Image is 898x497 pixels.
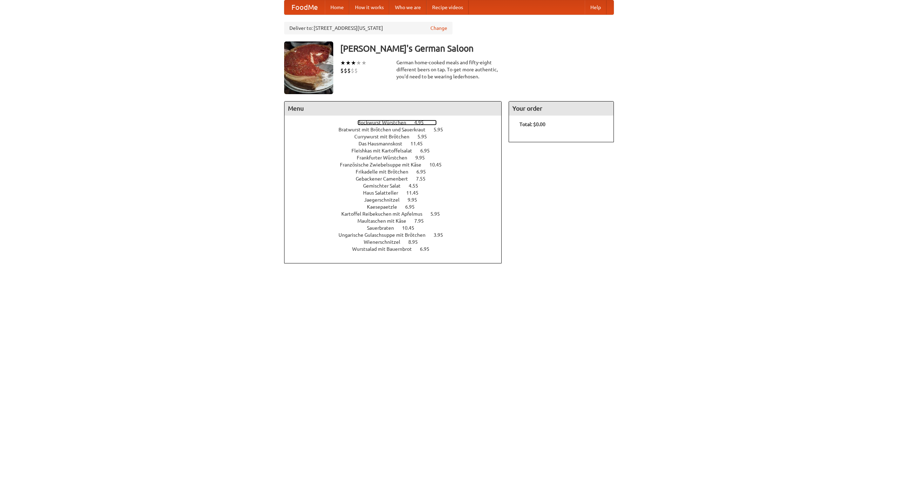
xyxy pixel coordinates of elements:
[367,225,427,231] a: Sauerbraten 10.45
[420,148,437,153] span: 6.95
[408,197,424,203] span: 9.95
[408,239,425,245] span: 8.95
[414,120,431,125] span: 4.95
[509,102,614,116] h4: Your order
[414,218,431,224] span: 7.95
[340,41,614,55] h3: [PERSON_NAME]'s German Saloon
[339,232,433,238] span: Ungarische Gulaschsuppe mit Brötchen
[349,0,389,14] a: How it works
[357,155,414,161] span: Frankfurter Würstchen
[358,141,409,146] span: Das Hausmannskost
[340,162,455,168] a: Französische Zwiebelsuppe mit Käse 10.45
[415,155,432,161] span: 9.95
[416,169,433,175] span: 6.95
[351,67,354,74] li: $
[356,176,415,182] span: Gebackener Camenbert
[352,246,442,252] a: Wurstsalad mit Bauernbrot 6.95
[405,204,422,210] span: 6.95
[341,211,453,217] a: Kartoffel Reibekuchen mit Apfelmus 5.95
[417,134,434,139] span: 5.95
[356,59,361,67] li: ★
[352,246,419,252] span: Wurstsalad mit Bauernbrot
[284,41,333,94] img: angular.jpg
[284,22,453,34] div: Deliver to: [STREET_ADDRESS][US_STATE]
[356,169,439,175] a: Frikadelle mit Brötchen 6.95
[409,183,425,189] span: 4.55
[351,148,443,153] a: Fleishkas mit Kartoffelsalat 6.95
[389,0,427,14] a: Who we are
[429,162,449,168] span: 10.45
[339,232,456,238] a: Ungarische Gulaschsuppe mit Brötchen 3.95
[340,59,346,67] li: ★
[364,197,407,203] span: Jaegerschnitzel
[410,141,430,146] span: 11.45
[520,122,545,127] b: Total: $0.00
[361,59,367,67] li: ★
[325,0,349,14] a: Home
[364,239,407,245] span: Wienerschnitzel
[367,204,428,210] a: Kaesepaetzle 6.95
[402,225,421,231] span: 10.45
[396,59,502,80] div: German home-cooked meals and fifty-eight different beers on tap. To get more authentic, you'd nee...
[356,176,438,182] a: Gebackener Camenbert 7.55
[344,67,347,74] li: $
[406,190,425,196] span: 11.45
[351,59,356,67] li: ★
[367,204,404,210] span: Kaesepaetzle
[347,67,351,74] li: $
[354,67,358,74] li: $
[364,197,430,203] a: Jaegerschnitzel 9.95
[339,127,456,132] a: Bratwurst mit Brötchen und Sauerkraut 5.95
[340,67,344,74] li: $
[284,102,501,116] h4: Menu
[358,141,436,146] a: Das Hausmannskost 11.45
[420,246,436,252] span: 6.95
[416,176,433,182] span: 7.55
[430,211,447,217] span: 5.95
[427,0,469,14] a: Recipe videos
[357,218,413,224] span: Maultaschen mit Käse
[357,155,438,161] a: Frankfurter Würstchen 9.95
[356,169,415,175] span: Frikadelle mit Brötchen
[367,225,401,231] span: Sauerbraten
[341,211,429,217] span: Kartoffel Reibekuchen mit Apfelmus
[357,120,413,125] span: Bockwurst Würstchen
[434,127,450,132] span: 5.95
[363,183,431,189] a: Gemischter Salat 4.55
[354,134,416,139] span: Currywurst mit Brötchen
[364,239,431,245] a: Wienerschnitzel 8.95
[357,120,437,125] a: Bockwurst Würstchen 4.95
[354,134,440,139] a: Currywurst mit Brötchen 5.95
[340,162,428,168] span: Französische Zwiebelsuppe mit Käse
[363,190,431,196] a: Haus Salatteller 11.45
[430,25,447,32] a: Change
[363,190,405,196] span: Haus Salatteller
[363,183,408,189] span: Gemischter Salat
[434,232,450,238] span: 3.95
[284,0,325,14] a: FoodMe
[585,0,607,14] a: Help
[339,127,433,132] span: Bratwurst mit Brötchen und Sauerkraut
[351,148,419,153] span: Fleishkas mit Kartoffelsalat
[357,218,437,224] a: Maultaschen mit Käse 7.95
[346,59,351,67] li: ★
